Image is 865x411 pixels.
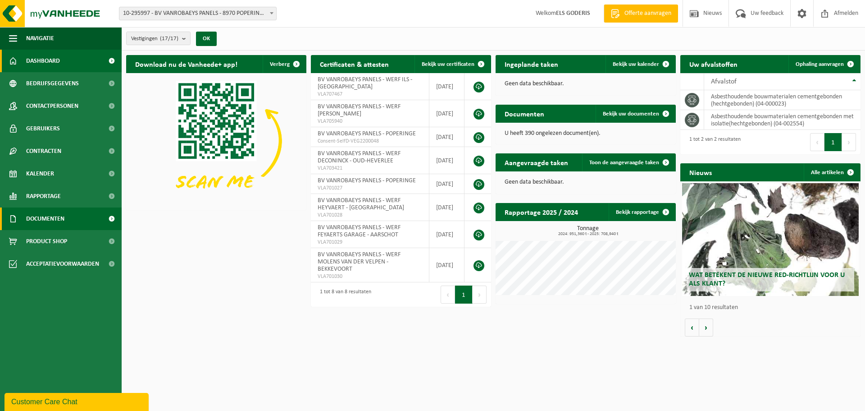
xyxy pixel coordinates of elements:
span: Vestigingen [131,32,178,46]
td: [DATE] [429,127,464,147]
span: 10-295997 - BV VANROBAEYS PANELS - 8970 POPERINGE, BENELUXLAAN 12 [119,7,276,20]
a: Offerte aanvragen [604,5,678,23]
h2: Rapportage 2025 / 2024 [496,203,587,221]
button: Previous [441,286,455,304]
a: Bekijk uw kalender [605,55,675,73]
a: Toon de aangevraagde taken [582,153,675,171]
a: Bekijk uw documenten [596,105,675,123]
strong: ELS GODERIS [556,10,590,17]
span: Navigatie [26,27,54,50]
span: Gebruikers [26,117,60,140]
span: Bedrijfsgegevens [26,72,79,95]
h3: Tonnage [500,226,676,236]
p: Geen data beschikbaar. [505,81,667,87]
span: Bekijk uw kalender [613,61,659,67]
span: Bekijk uw certificaten [422,61,474,67]
button: Vestigingen(17/17) [126,32,191,45]
button: 1 [824,133,842,151]
h2: Documenten [496,105,553,122]
button: Verberg [263,55,305,73]
span: BV VANROBAEYS PANELS - WERF ILS - [GEOGRAPHIC_DATA] [318,76,412,90]
span: VLA701027 [318,185,422,192]
h2: Uw afvalstoffen [680,55,747,73]
span: BV VANROBAEYS PANELS - POPERINGE [318,177,416,184]
p: 1 van 10 resultaten [689,305,856,311]
span: VLA705940 [318,118,422,125]
h2: Nieuws [680,163,721,181]
td: [DATE] [429,73,464,100]
button: 1 [455,286,473,304]
span: Wat betekent de nieuwe RED-richtlijn voor u als klant? [689,272,845,287]
span: Ophaling aanvragen [796,61,844,67]
span: Afvalstof [711,78,737,85]
iframe: chat widget [5,391,150,411]
span: Consent-SelfD-VEG2200048 [318,138,422,145]
span: Contactpersonen [26,95,78,117]
span: BV VANROBAEYS PANELS - WERF FEYAERTS GARAGE - AARSCHOT [318,224,401,238]
button: Previous [810,133,824,151]
span: BV VANROBAEYS PANELS - WERF DECONINCK - OUD-HEVERLEE [318,150,401,164]
td: [DATE] [429,100,464,127]
a: Alle artikelen [804,163,860,181]
span: Bekijk uw documenten [603,111,659,117]
p: Geen data beschikbaar. [505,179,667,185]
span: 2024: 951,360 t - 2025: 708,940 t [500,232,676,236]
h2: Download nu de Vanheede+ app! [126,55,246,73]
td: [DATE] [429,221,464,248]
h2: Certificaten & attesten [311,55,398,73]
span: BV VANROBAEYS PANELS - WERF [PERSON_NAME] [318,103,401,117]
button: Next [473,286,487,304]
td: asbesthoudende bouwmaterialen cementgebonden (hechtgebonden) (04-000023) [704,90,860,110]
span: Contracten [26,140,61,162]
span: BV VANROBAEYS PANELS - WERF HEYVAERT - [GEOGRAPHIC_DATA] [318,197,404,211]
span: Product Shop [26,230,67,253]
a: Bekijk uw certificaten [414,55,490,73]
span: BV VANROBAEYS PANELS - WERF MOLENS VAN DER VELPEN - BEKKEVOORT [318,251,401,272]
h2: Aangevraagde taken [496,153,577,171]
button: Next [842,133,856,151]
span: Kalender [26,162,54,185]
span: VLA701028 [318,212,422,219]
p: U heeft 390 ongelezen document(en). [505,130,667,137]
span: Documenten [26,208,64,230]
div: 1 tot 8 van 8 resultaten [315,285,371,305]
span: VLA703421 [318,165,422,172]
span: VLA707467 [318,91,422,98]
span: VLA701030 [318,273,422,280]
span: Rapportage [26,185,61,208]
button: OK [196,32,217,46]
span: 10-295997 - BV VANROBAEYS PANELS - 8970 POPERINGE, BENELUXLAAN 12 [119,7,277,20]
div: 1 tot 2 van 2 resultaten [685,132,741,152]
button: Volgende [699,319,713,337]
td: [DATE] [429,147,464,174]
td: [DATE] [429,194,464,221]
td: asbesthoudende bouwmaterialen cementgebonden met isolatie(hechtgebonden) (04-002554) [704,110,860,130]
span: VLA701029 [318,239,422,246]
span: Offerte aanvragen [622,9,674,18]
span: Verberg [270,61,290,67]
td: [DATE] [429,248,464,282]
span: Toon de aangevraagde taken [589,160,659,166]
h2: Ingeplande taken [496,55,567,73]
a: Bekijk rapportage [609,203,675,221]
count: (17/17) [160,36,178,42]
button: Vorige [685,319,699,337]
a: Wat betekent de nieuwe RED-richtlijn voor u als klant? [682,183,859,296]
td: [DATE] [429,174,464,194]
span: Dashboard [26,50,60,72]
span: Acceptatievoorwaarden [26,253,99,275]
img: Download de VHEPlus App [126,73,306,208]
a: Ophaling aanvragen [788,55,860,73]
span: BV VANROBAEYS PANELS - POPERINGE [318,130,416,137]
